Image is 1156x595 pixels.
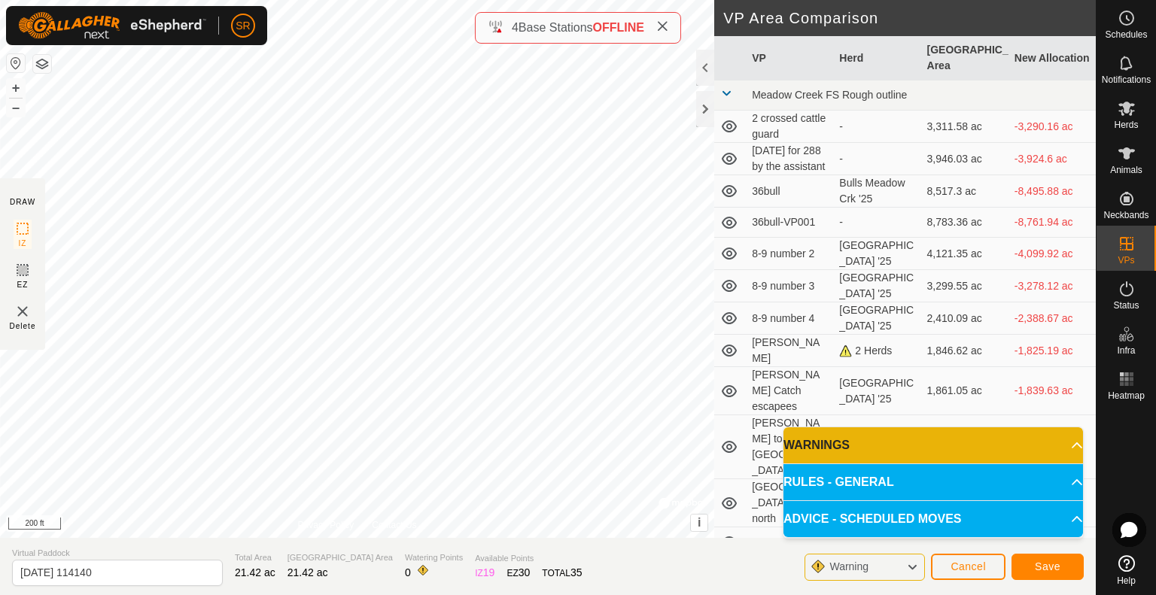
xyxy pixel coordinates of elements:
span: i [698,516,701,529]
td: DC1 [746,527,833,557]
td: 3,299.55 ac [921,270,1008,302]
a: Contact Us [372,518,416,532]
span: 19 [483,566,495,578]
td: 3,311.58 ac [921,111,1008,143]
span: Status [1113,301,1139,310]
td: 8,517.3 ac [921,175,1008,208]
div: - [839,119,914,135]
td: -1,839.63 ac [1008,367,1096,415]
td: [PERSON_NAME] Catch escapees [746,367,833,415]
span: Available Points [475,552,582,565]
td: [PERSON_NAME] to [GEOGRAPHIC_DATA] [746,415,833,479]
span: 4 [512,21,519,34]
div: [GEOGRAPHIC_DATA] '25 [839,302,914,334]
td: -1,825.19 ac [1008,335,1096,367]
span: IZ [19,238,27,249]
div: TOTAL [542,565,582,581]
td: [PERSON_NAME] [746,335,833,367]
td: -3,358.09 ac [1008,415,1096,479]
span: 35 [570,566,583,578]
span: Meadow Creek FS Rough outline [752,89,907,101]
span: OFFLINE [593,21,644,34]
span: Warning [829,560,869,572]
span: Base Stations [519,21,593,34]
button: Map Layers [33,55,51,73]
div: 2 Herds [839,343,914,359]
td: 4,121.35 ac [921,238,1008,270]
span: 21.42 ac [235,566,275,578]
h2: VP Area Comparison [723,9,1096,27]
span: Help [1117,576,1136,585]
div: [GEOGRAPHIC_DATA] '25 [839,375,914,407]
span: Heatmap [1108,391,1145,400]
td: 1,861.05 ac [921,367,1008,415]
div: IZ [475,565,494,581]
div: [GEOGRAPHIC_DATA] '25 [839,238,914,269]
td: 3,946.03 ac [921,143,1008,175]
span: Herds [1114,120,1138,129]
td: -3,278.12 ac [1008,270,1096,302]
span: WARNINGS [783,436,850,454]
button: + [7,79,25,97]
td: -4,099.92 ac [1008,238,1096,270]
th: [GEOGRAPHIC_DATA] Area [921,36,1008,80]
button: – [7,99,25,117]
img: Gallagher Logo [18,12,206,39]
div: Bulls Meadow Crk '25 [839,175,914,207]
p-accordion-header: RULES - GENERAL [783,464,1083,500]
td: [DATE] for 288 by the assistant [746,143,833,175]
td: 36bull [746,175,833,208]
span: Animals [1110,165,1142,175]
td: 2 crossed cattle guard [746,111,833,143]
span: Notifications [1102,75,1151,84]
td: 3,379.51 ac [921,415,1008,479]
td: 8,783.36 ac [921,208,1008,238]
td: -3,290.16 ac [1008,111,1096,143]
span: Total Area [235,551,275,564]
span: ADVICE - SCHEDULED MOVES [783,510,961,528]
th: Herd [833,36,920,80]
td: 2,410.09 ac [921,302,1008,335]
td: 8-9 number 2 [746,238,833,270]
span: Schedules [1105,30,1147,39]
p-accordion-header: WARNINGS [783,427,1083,463]
td: 8-9 number 4 [746,302,833,335]
div: - [839,151,914,167]
button: Save [1011,554,1084,580]
th: VP [746,36,833,80]
span: Infra [1117,346,1135,355]
div: DRAW [10,196,35,208]
span: Neckbands [1103,211,1148,220]
td: 1,846.62 ac [921,335,1008,367]
td: [GEOGRAPHIC_DATA] n far north [746,479,833,527]
button: Cancel [931,554,1005,580]
a: Help [1097,549,1156,591]
td: -2,388.67 ac [1008,302,1096,335]
span: Delete [10,320,36,332]
td: 8-9 number 3 [746,270,833,302]
span: Virtual Paddock [12,547,223,560]
p-accordion-header: ADVICE - SCHEDULED MOVES [783,501,1083,537]
span: RULES - GENERAL [783,473,894,491]
td: -3,924.6 ac [1008,143,1096,175]
button: i [691,515,707,531]
span: Watering Points [405,551,463,564]
span: 0 [405,566,411,578]
span: Cancel [951,560,986,572]
span: SR [236,18,250,34]
span: 30 [519,566,531,578]
td: -8,761.94 ac [1008,208,1096,238]
span: 21.42 ac [287,566,328,578]
span: VPs [1118,256,1134,265]
div: - [839,214,914,230]
span: Save [1035,560,1060,572]
img: VP [14,302,32,320]
button: Reset Map [7,54,25,72]
div: EZ [507,565,530,581]
td: 36bull-VP001 [746,208,833,238]
th: New Allocation [1008,36,1096,80]
span: EZ [17,279,29,290]
div: [GEOGRAPHIC_DATA] '25 [839,270,914,302]
a: Privacy Policy [298,518,354,532]
td: -8,495.88 ac [1008,175,1096,208]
